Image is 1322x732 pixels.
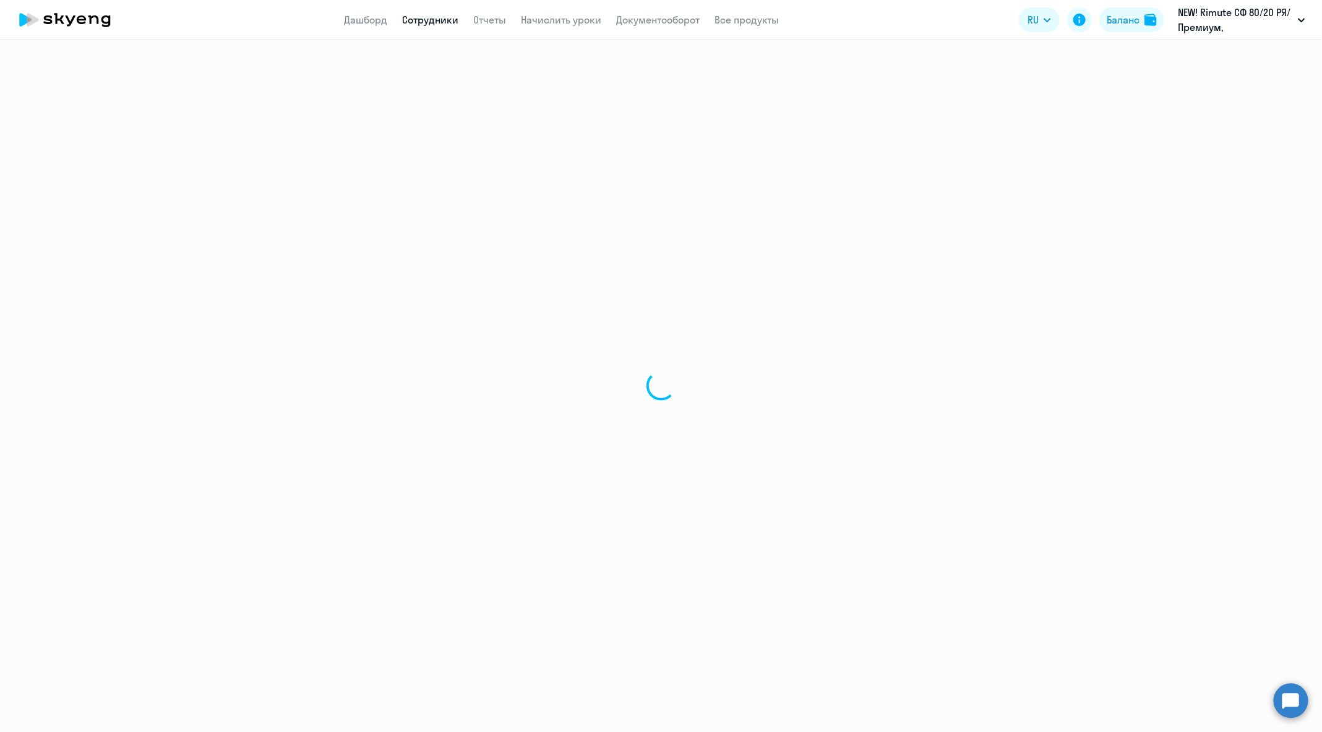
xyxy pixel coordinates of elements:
button: RU [1019,7,1060,32]
span: RU [1028,12,1039,27]
a: Дашборд [345,14,388,26]
p: NEW! Rimute СФ 80/20 РЯ/Премиум, [GEOGRAPHIC_DATA], ООО [1178,5,1293,35]
a: Документооборот [617,14,700,26]
button: NEW! Rimute СФ 80/20 РЯ/Премиум, [GEOGRAPHIC_DATA], ООО [1172,5,1311,35]
a: Начислить уроки [522,14,602,26]
a: Сотрудники [403,14,459,26]
div: Баланс [1107,12,1140,27]
a: Отчеты [474,14,507,26]
img: balance [1144,14,1157,26]
a: Все продукты [715,14,779,26]
button: Балансbalance [1099,7,1164,32]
